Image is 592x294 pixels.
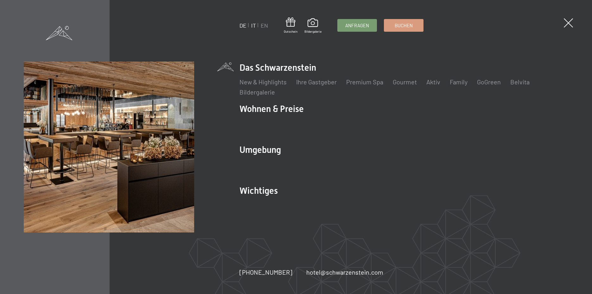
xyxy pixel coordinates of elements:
a: hotel@schwarzenstein.com [306,268,383,277]
a: Ihre Gastgeber [296,78,337,86]
a: GoGreen [477,78,501,86]
a: Gutschein [284,17,297,34]
span: Gutschein [284,29,297,34]
a: Bildergalerie [239,88,275,96]
a: Aktiv [426,78,440,86]
a: IT [251,22,256,29]
a: Belvita [510,78,530,86]
a: Buchen [384,19,423,31]
a: Bildergalerie [304,18,321,34]
a: Gourmet [393,78,417,86]
a: Family [450,78,468,86]
span: Anfragen [345,22,369,29]
a: [PHONE_NUMBER] [239,268,292,277]
a: DE [239,22,246,29]
a: Premium Spa [346,78,383,86]
span: [PHONE_NUMBER] [239,268,292,276]
a: EN [261,22,268,29]
span: Bildergalerie [304,29,321,34]
a: Anfragen [338,19,377,31]
span: Buchen [395,22,413,29]
a: New & Highlights [239,78,287,86]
